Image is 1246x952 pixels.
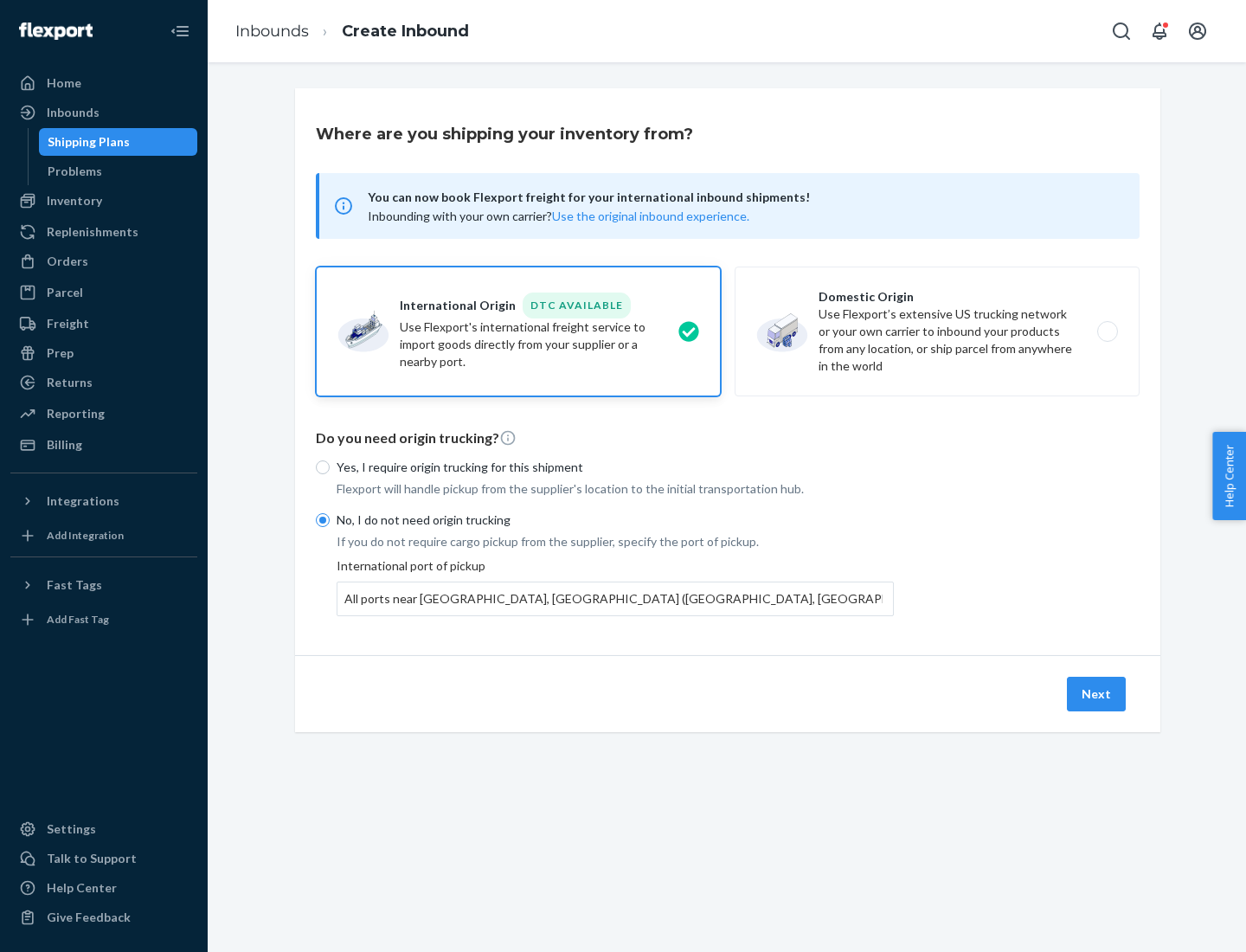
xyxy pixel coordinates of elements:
[47,315,89,332] div: Freight
[48,133,130,151] div: Shipping Plans
[10,815,197,843] a: Settings
[47,879,117,897] div: Help Center
[10,339,197,367] a: Prep
[337,533,894,550] p: If you do not require cargo pickup from the supplier, specify the port of pickup.
[337,459,894,476] p: Yes, I require origin trucking for this shipment
[47,405,105,422] div: Reporting
[316,513,330,527] input: No, I do not need origin trucking
[552,208,749,225] button: Use the original inbound experience.
[10,400,197,428] a: Reporting
[163,14,197,48] button: Close Navigation
[10,487,197,515] button: Integrations
[368,187,1119,208] span: You can now book Flexport freight for your international inbound shipments!
[10,606,197,634] a: Add Fast Tag
[47,436,82,453] div: Billing
[1104,14,1139,48] button: Open Search Box
[10,218,197,246] a: Replenishments
[48,163,102,180] div: Problems
[47,192,102,209] div: Inventory
[10,310,197,338] a: Freight
[10,248,197,275] a: Orders
[10,522,197,550] a: Add Integration
[316,123,693,145] h3: Where are you shipping your inventory from?
[235,22,309,41] a: Inbounds
[19,23,93,40] img: Flexport logo
[1180,14,1215,48] button: Open account menu
[316,428,1140,448] p: Do you need origin trucking?
[10,69,197,97] a: Home
[10,904,197,931] button: Give Feedback
[47,374,93,391] div: Returns
[10,845,197,872] a: Talk to Support
[10,874,197,902] a: Help Center
[47,528,124,543] div: Add Integration
[47,576,102,594] div: Fast Tags
[47,284,83,301] div: Parcel
[47,492,119,510] div: Integrations
[1067,677,1126,711] button: Next
[47,344,74,362] div: Prep
[47,820,96,838] div: Settings
[1212,432,1246,520] button: Help Center
[47,74,81,92] div: Home
[222,6,483,57] ol: breadcrumbs
[39,158,198,185] a: Problems
[47,612,109,627] div: Add Fast Tag
[47,850,137,867] div: Talk to Support
[10,99,197,126] a: Inbounds
[10,279,197,306] a: Parcel
[337,557,894,616] div: International port of pickup
[1142,14,1177,48] button: Open notifications
[47,104,100,121] div: Inbounds
[10,187,197,215] a: Inventory
[337,480,894,498] p: Flexport will handle pickup from the supplier's location to the initial transportation hub.
[10,431,197,459] a: Billing
[10,571,197,599] button: Fast Tags
[316,460,330,474] input: Yes, I require origin trucking for this shipment
[342,22,469,41] a: Create Inbound
[47,223,138,241] div: Replenishments
[337,511,894,529] p: No, I do not need origin trucking
[10,369,197,396] a: Returns
[47,909,131,926] div: Give Feedback
[39,128,198,156] a: Shipping Plans
[47,253,88,270] div: Orders
[368,209,749,223] span: Inbounding with your own carrier?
